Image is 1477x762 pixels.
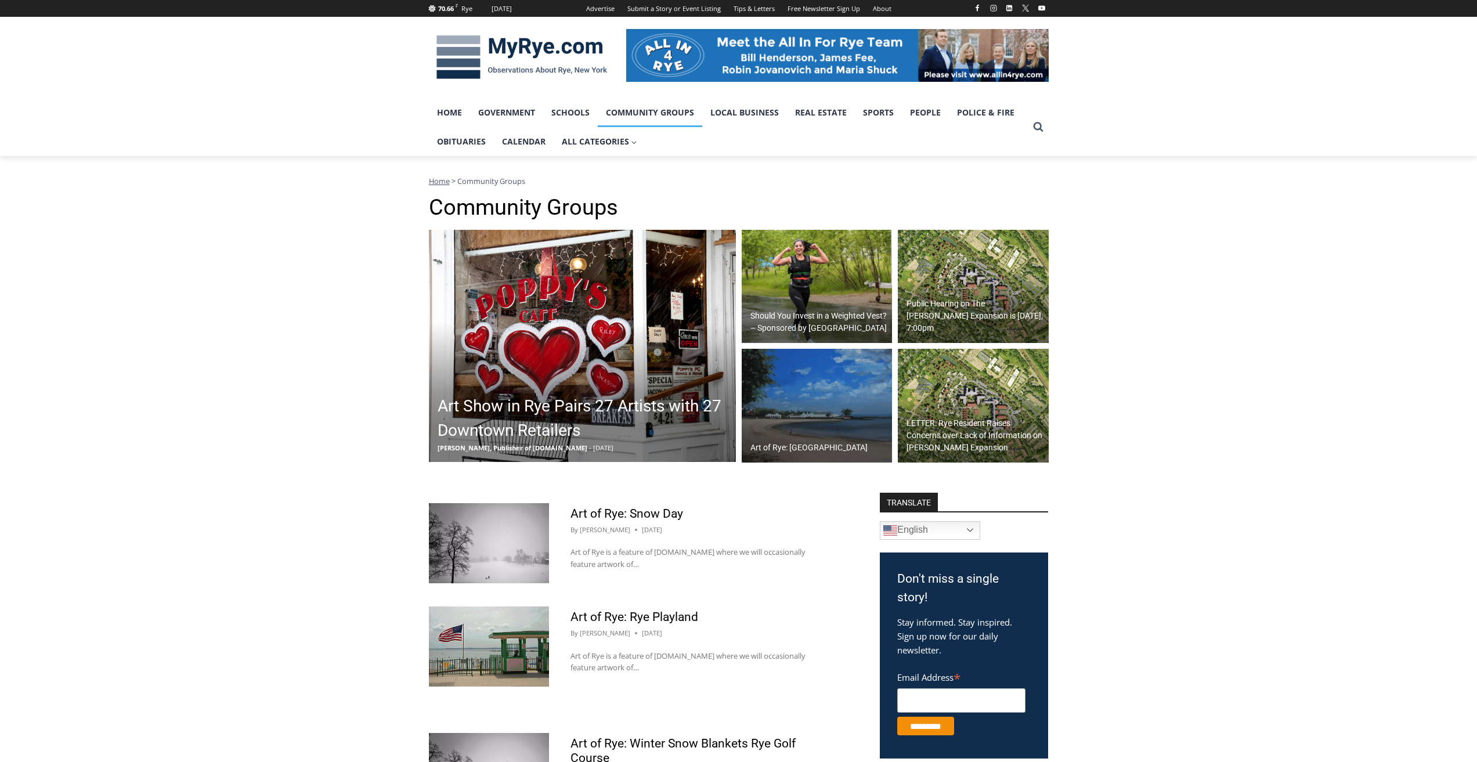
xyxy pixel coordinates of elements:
[593,443,613,452] span: [DATE]
[461,3,472,14] div: Rye
[1019,1,1032,15] a: X
[907,417,1046,454] h2: LETTER: Rye Resident Raises Concerns over Lack of Information on [PERSON_NAME] Expansion
[470,98,543,127] a: Government
[949,98,1023,127] a: Police & Fire
[543,98,598,127] a: Schools
[898,230,1049,344] a: Public Hearing on The [PERSON_NAME] Expansion is [DATE], 7:00pm
[429,175,1049,187] nav: Breadcrumbs
[897,666,1025,687] label: Email Address
[429,503,549,583] img: (PHOTO: Snow Day. Children run through the snowy landscape in search of fun. By Stacey Massey, au...
[897,615,1031,657] p: Stay informed. Stay inspired. Sign up now for our daily newsletter.
[907,298,1046,334] h2: Public Hearing on The [PERSON_NAME] Expansion is [DATE], 7:00pm
[570,628,578,638] span: By
[750,310,890,334] h2: Should You Invest in a Weighted Vest? – Sponsored by [GEOGRAPHIC_DATA]
[642,525,662,535] time: [DATE]
[452,176,456,186] span: >
[702,98,787,127] a: Local Business
[562,135,637,148] span: All Categories
[438,394,733,443] h2: Art Show in Rye Pairs 27 Artists with 27 Downtown Retailers
[589,443,591,452] span: -
[902,98,949,127] a: People
[897,570,1031,606] h3: Don't miss a single story!
[970,1,984,15] a: Facebook
[1002,1,1016,15] a: Linkedin
[429,230,736,462] img: (PHOTO: Poppy's Cafe. The window of this beloved Rye staple is painted for different events throu...
[742,230,893,344] img: (PHOTO: Runner with a weighted vest. Contributed.)
[898,349,1049,463] a: LETTER: Rye Resident Raises Concerns over Lack of Information on [PERSON_NAME] Expansion
[429,176,450,186] a: Home
[429,194,1049,221] h1: Community Groups
[898,349,1049,463] img: (PHOTO: Illustrative plan of The Osborn's proposed site plan from the July 10, 2025 planning comm...
[456,2,458,9] span: F
[1035,1,1049,15] a: YouTube
[570,546,828,570] p: Art of Rye is a feature of [DOMAIN_NAME] where we will occasionally feature artwork of…
[570,525,578,535] span: By
[898,230,1049,344] img: (PHOTO: Illustrative plan of The Osborn's proposed site plan from the July 10, 2025 planning comm...
[429,98,470,127] a: Home
[570,610,698,624] a: Art of Rye: Rye Playland
[429,127,494,156] a: Obituaries
[429,606,549,687] img: (PHOTO: Rye Playland. Entrance onto Playland Beach at the Boardwalk. By JoAnn Cancro.)
[880,521,980,540] a: English
[742,230,893,344] a: Should You Invest in a Weighted Vest? – Sponsored by [GEOGRAPHIC_DATA]
[429,98,1028,157] nav: Primary Navigation
[742,349,893,463] a: Art of Rye: [GEOGRAPHIC_DATA]
[438,443,587,452] span: [PERSON_NAME], Publisher of [DOMAIN_NAME]
[626,29,1049,81] img: All in for Rye
[742,349,893,463] img: (PHOTO: Rye Beach. An inviting shoreline on a bright day. By Elizabeth Derderian.)
[880,493,938,511] strong: TRANSLATE
[855,98,902,127] a: Sports
[570,650,828,674] p: Art of Rye is a feature of [DOMAIN_NAME] where we will occasionally feature artwork of…
[494,127,554,156] a: Calendar
[883,523,897,537] img: en
[987,1,1001,15] a: Instagram
[457,176,525,186] span: Community Groups
[787,98,855,127] a: Real Estate
[570,507,683,521] a: Art of Rye: Snow Day
[750,442,868,454] h2: Art of Rye: [GEOGRAPHIC_DATA]
[429,27,615,88] img: MyRye.com
[429,230,736,462] a: Art Show in Rye Pairs 27 Artists with 27 Downtown Retailers [PERSON_NAME], Publisher of [DOMAIN_N...
[1028,117,1049,138] button: View Search Form
[642,628,662,638] time: [DATE]
[492,3,512,14] div: [DATE]
[438,4,454,13] span: 70.66
[580,525,630,534] a: [PERSON_NAME]
[598,98,702,127] a: Community Groups
[580,629,630,637] a: [PERSON_NAME]
[554,127,645,156] a: All Categories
